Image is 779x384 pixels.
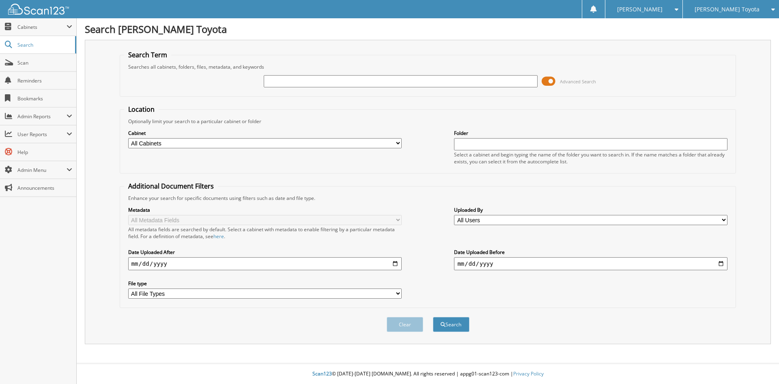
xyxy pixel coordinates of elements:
[17,184,72,191] span: Announcements
[387,317,423,332] button: Clear
[124,182,218,191] legend: Additional Document Filters
[128,130,402,137] label: Cabinet
[124,63,732,70] div: Searches all cabinets, folders, files, metadata, and keywords
[17,41,71,48] span: Search
[17,149,72,156] span: Help
[312,370,332,377] span: Scan123
[695,7,760,12] span: [PERSON_NAME] Toyota
[17,167,67,174] span: Admin Menu
[17,131,67,138] span: User Reports
[124,195,732,202] div: Enhance your search for specific documents using filters such as date and file type.
[128,249,402,256] label: Date Uploaded After
[433,317,469,332] button: Search
[17,77,72,84] span: Reminders
[128,257,402,270] input: start
[124,105,159,114] legend: Location
[128,206,402,213] label: Metadata
[454,206,727,213] label: Uploaded By
[128,226,402,240] div: All metadata fields are searched by default. Select a cabinet with metadata to enable filtering b...
[124,118,732,125] div: Optionally limit your search to a particular cabinet or folder
[560,78,596,85] span: Advanced Search
[17,95,72,102] span: Bookmarks
[8,4,69,15] img: scan123-logo-white.svg
[454,257,727,270] input: end
[454,151,727,165] div: Select a cabinet and begin typing the name of the folder you want to search in. If the name match...
[17,59,72,66] span: Scan
[17,113,67,120] span: Admin Reports
[617,7,663,12] span: [PERSON_NAME]
[17,24,67,30] span: Cabinets
[124,50,171,59] legend: Search Term
[454,249,727,256] label: Date Uploaded Before
[513,370,544,377] a: Privacy Policy
[128,280,402,287] label: File type
[213,233,224,240] a: here
[454,130,727,137] label: Folder
[85,22,771,36] h1: Search [PERSON_NAME] Toyota
[77,364,779,384] div: © [DATE]-[DATE] [DOMAIN_NAME]. All rights reserved | appg01-scan123-com |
